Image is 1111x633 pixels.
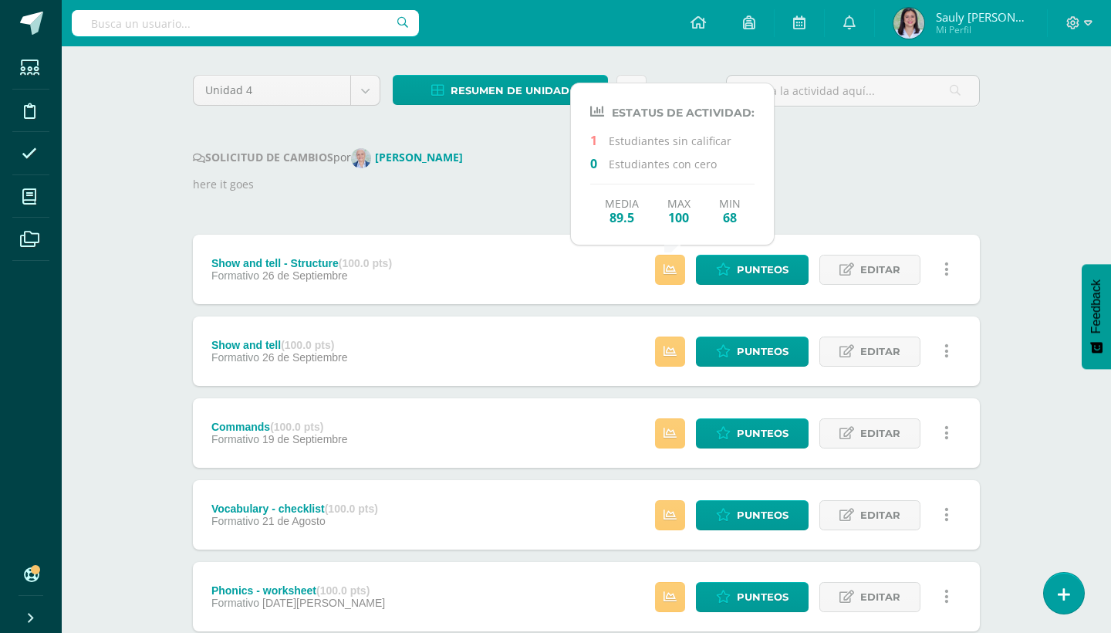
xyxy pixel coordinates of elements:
span: Formativo [211,269,259,282]
span: Resumen de unidad [451,76,569,105]
strong: (100.0 pts) [281,339,334,351]
span: Editar [860,337,900,366]
strong: [PERSON_NAME] [375,150,463,164]
span: Editar [860,583,900,611]
span: [DATE][PERSON_NAME] [262,597,385,609]
span: Formativo [211,597,259,609]
span: Punteos [737,419,789,448]
div: Media [605,197,639,225]
p: Estudiantes con cero [590,155,755,171]
p: here it goes [193,176,980,193]
strong: (100.0 pts) [339,257,392,269]
strong: (100.0 pts) [316,584,370,597]
a: Punteos [696,500,809,530]
span: 0 [590,155,609,171]
span: 26 de Septiembre [262,269,348,282]
a: Unidad 4 [194,76,380,105]
div: Show and tell - Structure [211,257,392,269]
strong: (100.0 pts) [270,421,323,433]
span: Unidad 4 [205,76,339,105]
span: 19 de Septiembre [262,433,348,445]
span: 100 [667,210,691,225]
span: 26 de Septiembre [262,351,348,364]
span: 21 de Agosto [262,515,326,527]
span: Formativo [211,515,259,527]
div: Max [667,197,691,225]
div: por [193,148,980,168]
div: Phonics - worksheet [211,584,385,597]
span: Editar [860,501,900,530]
div: Show and tell [211,339,348,351]
span: 1 [590,132,609,147]
span: Punteos [737,501,789,530]
input: Busca la actividad aquí... [727,76,979,106]
span: 89.5 [605,210,639,225]
h4: Estatus de Actividad: [590,104,755,120]
a: Punteos [696,582,809,612]
a: Punteos [696,337,809,367]
span: Sauly [PERSON_NAME] [936,9,1028,25]
span: Formativo [211,351,259,364]
img: 5f79680b61b443d1d4ae779ac156e769.png [893,8,924,39]
span: Editar [860,256,900,284]
span: Mi Perfil [936,23,1028,36]
input: Busca un usuario... [72,10,419,36]
a: [PERSON_NAME] [351,150,469,164]
strong: (100.0 pts) [325,503,378,515]
img: 42a1405d86db01319ffd43fcc0ed5ab9.png [351,148,371,168]
span: Formativo [211,433,259,445]
span: Punteos [737,583,789,611]
strong: SOLICITUD DE CAMBIOS [193,150,333,164]
span: Punteos [737,337,789,366]
div: Min [719,197,741,225]
span: Feedback [1089,279,1103,333]
span: Punteos [737,256,789,284]
a: Punteos [696,418,809,449]
div: Commands [211,421,348,433]
span: Editar [860,419,900,448]
a: Punteos [696,255,809,285]
a: Resumen de unidad [393,75,608,105]
div: Vocabulary - checklist [211,503,378,515]
span: 68 [719,210,741,225]
p: Estudiantes sin calificar [590,132,755,148]
button: Feedback - Mostrar encuesta [1082,264,1111,369]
